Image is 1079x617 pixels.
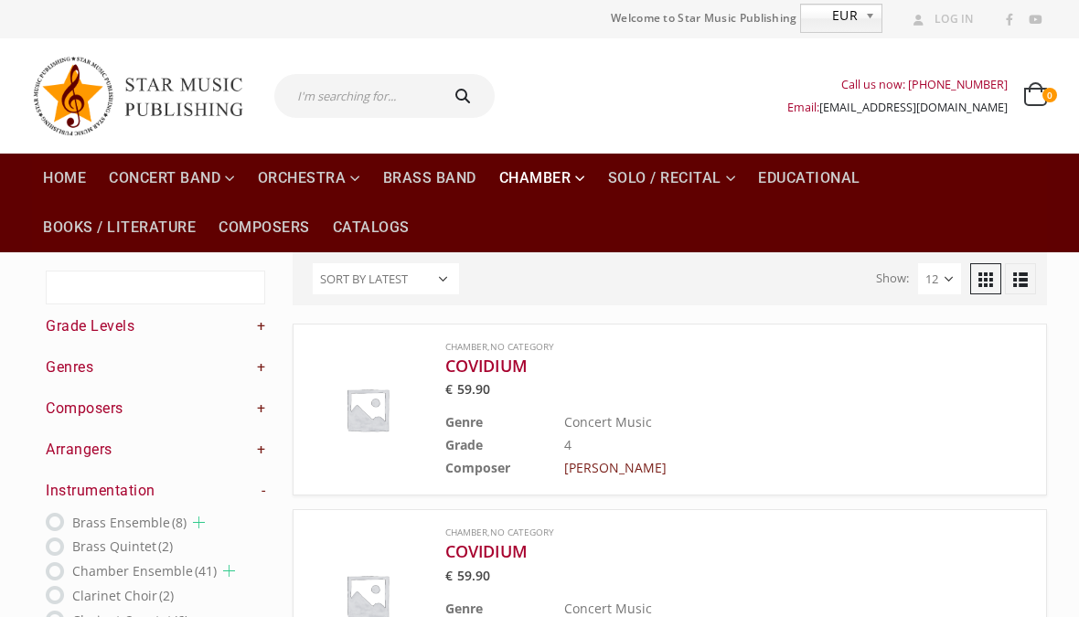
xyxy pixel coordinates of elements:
[46,357,265,378] h4: Genres
[611,5,797,32] span: Welcome to Star Music Publishing
[46,316,265,336] h4: Grade Levels
[313,263,459,294] select: Shop order
[876,267,909,290] label: Show:
[597,154,747,203] a: Solo / Recital
[32,203,207,252] a: Books / Literature
[747,154,871,203] a: Educational
[46,440,265,460] h4: Arrangers
[564,459,667,476] a: [PERSON_NAME]
[274,74,436,118] input: I'm searching for...
[445,436,483,453] b: Grade
[445,339,940,355] span: ,
[247,154,371,203] a: Orchestra
[72,511,187,534] label: Brass Ensemble
[1005,263,1036,294] a: List View
[445,567,490,584] bdi: 59.90
[445,525,940,540] span: ,
[193,516,205,528] a: Сhild list opener
[46,481,265,501] h4: Instrumentation
[564,410,940,433] td: Concert Music
[801,5,858,27] span: EUR
[262,481,266,501] a: -
[445,355,940,377] a: COVIDIUM
[257,316,266,336] a: +
[98,154,246,203] a: Concert Band
[32,48,261,144] img: Star Music Publishing
[564,433,940,456] td: 4
[72,535,173,558] label: Brass Quintet
[445,380,490,398] bdi: 59.90
[159,587,174,604] span: (2)
[490,340,554,353] a: No Category
[445,567,453,584] span: €
[490,526,554,538] a: No Category
[172,514,187,531] span: (8)
[998,8,1021,32] a: Facebook
[819,100,1008,115] a: [EMAIL_ADDRESS][DOMAIN_NAME]
[308,350,427,469] img: Placeholder
[322,203,421,252] a: Catalogs
[787,73,1008,96] div: Call us now: [PHONE_NUMBER]
[1042,88,1057,102] span: 0
[257,440,266,460] a: +
[787,96,1008,119] div: Email:
[257,357,266,378] a: +
[445,600,483,617] b: Genre
[436,74,495,118] button: Search
[445,380,453,398] span: €
[223,565,235,577] a: Сhild list opener
[72,584,174,607] label: Clarinet Choir
[72,559,217,582] label: Chamber Ensemble
[970,263,1001,294] a: Grid View
[32,154,97,203] a: Home
[445,340,487,353] a: Chamber
[158,537,173,555] span: (2)
[906,7,974,31] a: Log In
[208,203,321,252] a: Composers
[445,526,487,538] a: Chamber
[257,399,266,419] a: +
[445,540,940,562] a: COVIDIUM
[445,459,510,476] b: Composer
[195,562,217,580] span: (41)
[488,154,596,203] a: Chamber
[372,154,487,203] a: Brass Band
[445,413,483,431] b: Genre
[46,399,265,419] h4: Composers
[1023,8,1047,32] a: Youtube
